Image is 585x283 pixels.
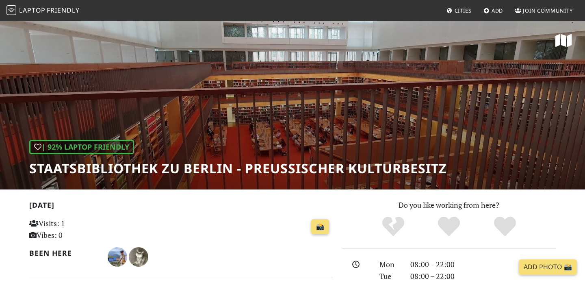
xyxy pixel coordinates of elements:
[477,216,533,238] div: Definitely!
[511,3,576,18] a: Join Community
[492,7,503,14] span: Add
[6,4,80,18] a: LaptopFriendly LaptopFriendly
[405,270,561,282] div: 08:00 – 22:00
[19,6,45,15] span: Laptop
[29,218,124,241] p: Visits: 1 Vibes: 0
[311,219,329,235] a: 📸
[405,259,561,270] div: 08:00 – 22:00
[523,7,573,14] span: Join Community
[519,259,577,275] a: Add Photo 📸
[421,216,477,238] div: Yes
[365,216,421,238] div: No
[29,140,134,154] div: | 92% Laptop Friendly
[29,249,98,257] h2: Been here
[29,161,447,176] h1: Staatsbibliothek zu Berlin - Preußischer Kulturbesitz
[129,247,148,267] img: 5523-teng.jpg
[47,6,79,15] span: Friendly
[480,3,507,18] a: Add
[375,259,405,270] div: Mon
[443,3,475,18] a: Cities
[108,247,127,267] img: 5810-tom.jpg
[29,201,332,213] h2: [DATE]
[6,5,16,15] img: LaptopFriendly
[129,251,148,261] span: Teng T
[342,199,556,211] p: Do you like working from here?
[455,7,472,14] span: Cities
[375,270,405,282] div: Tue
[108,251,129,261] span: Tom T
